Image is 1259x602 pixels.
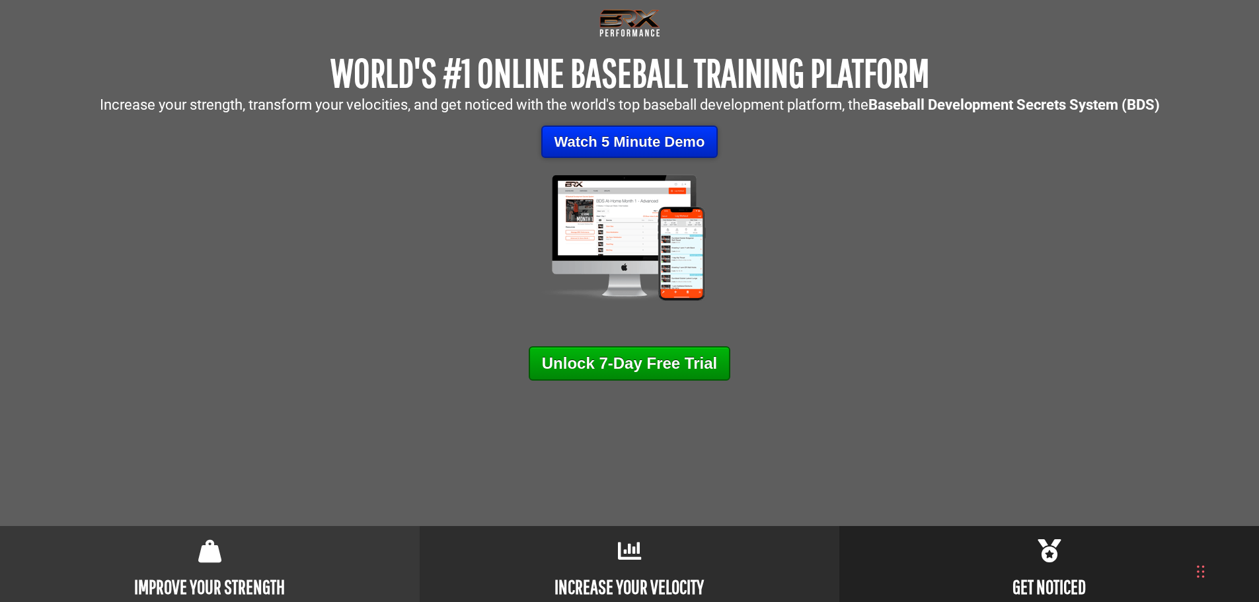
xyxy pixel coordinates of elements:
[1012,575,1086,598] b: GET NOTICED
[554,575,704,598] b: INCREASE YOUR VELOCITY
[7,98,1252,112] p: Increase your strength, transform your velocities, and get noticed with the world's top baseball ...
[134,575,285,598] b: IMPROVE YOUR STRENGTH
[330,50,929,95] span: WORLD'S #1 ONLINE BASEBALL TRAINING PLATFORM
[525,171,734,304] img: Mockup-2-large
[597,7,662,40] img: Transparent-Black-BRX-Logo-White-Performance
[1197,552,1205,591] div: Drag
[529,346,730,381] a: Unlock 7-Day Free Trial
[868,96,1160,113] strong: Baseball Development Secrets System (BDS)
[541,126,718,158] a: Watch 5 Minute Demo
[1071,459,1259,602] iframe: Chat Widget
